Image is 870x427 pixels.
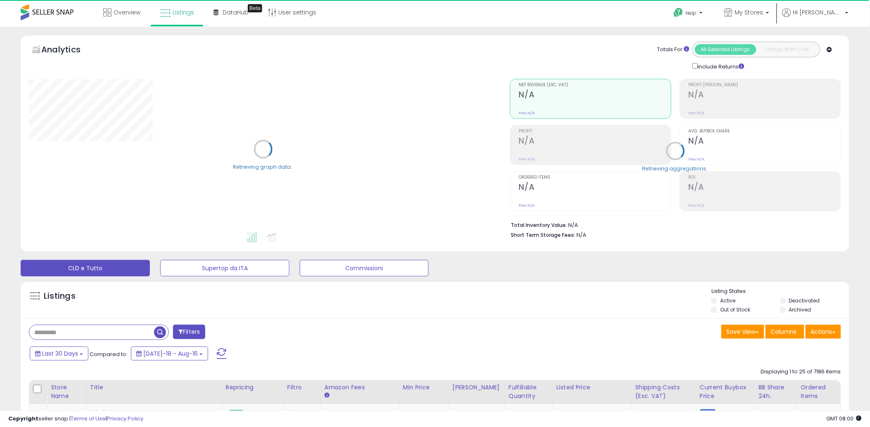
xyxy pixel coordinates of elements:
[300,260,429,276] button: Commissioni
[90,383,219,392] div: Title
[806,325,841,339] button: Actions
[735,8,763,17] span: My Stores
[143,349,198,358] span: [DATE]-18 - Aug-16
[92,410,109,427] img: 51cAYQE0V1L._SL40_.jpg
[8,415,38,422] strong: Copyright
[173,8,194,17] span: Listings
[766,325,804,339] button: Columns
[51,383,83,401] div: Store Name
[107,415,143,422] a: Privacy Policy
[71,415,106,422] a: Terms of Use
[509,410,547,418] div: 2
[248,4,262,12] div: Tooltip anchor
[453,383,502,392] div: [PERSON_NAME]
[782,8,849,27] a: Hi [PERSON_NAME]
[173,325,205,339] button: Filters
[51,410,80,425] div: Water Pumps FR
[667,1,711,27] a: Help
[789,306,811,313] label: Archived
[700,383,751,401] div: Current Buybox Price
[30,347,88,361] button: Last 30 Days
[673,7,684,18] i: Get Help
[557,383,628,392] div: Listed Price
[721,325,764,339] button: Save View
[771,328,797,336] span: Columns
[756,44,818,55] button: Listings With Cost
[700,409,716,418] small: FBM
[287,410,297,418] a: N/A
[233,163,293,171] div: Retrieving graph data..
[44,290,76,302] h5: Listings
[759,383,794,401] div: BB Share 24h.
[453,410,467,418] a: 170.81
[325,392,330,399] small: Amazon Fees.
[284,380,321,404] th: CSV column name: cust_attr_1_Filtro
[160,260,289,276] button: Supertop da ITA
[41,44,97,57] h5: Analytics
[509,383,550,401] div: Fulfillable Quantity
[761,368,841,376] div: Displaying 1 to 25 of 7186 items
[686,9,697,17] span: Help
[403,383,446,392] div: Min Price
[801,410,841,418] div: 0
[827,415,862,422] span: 2025-09-16 08:00 GMT
[718,410,735,418] span: 169.92
[557,410,626,418] div: €169.92
[642,165,709,172] div: Retrieving aggregations..
[42,349,78,358] span: Last 30 Days
[287,383,318,392] div: Filtro
[90,350,128,358] span: Compared to:
[325,383,396,392] div: Amazon Fees
[686,61,754,71] div: Include Returns
[635,383,693,401] div: Shipping Costs (Exc. VAT)
[8,415,143,423] div: seller snap | |
[557,410,594,418] b: Listed Price:
[403,410,420,418] a: 168.47
[657,46,690,54] div: Totals For
[325,410,393,418] div: 13%
[695,44,756,55] button: All Selected Listings
[720,297,735,304] label: Active
[635,410,690,418] div: 0.00
[21,260,150,276] button: CLD e Tutto
[226,383,280,392] div: Repricing
[801,383,837,401] div: Ordered Items
[131,347,208,361] button: [DATE]-18 - Aug-16
[720,306,750,313] label: Out of Stock
[789,297,820,304] label: Deactivated
[759,410,791,418] div: 50%
[711,288,849,295] p: Listing States:
[223,8,249,17] span: DataHub
[114,8,140,17] span: Overview
[793,8,843,17] span: Hi [PERSON_NAME]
